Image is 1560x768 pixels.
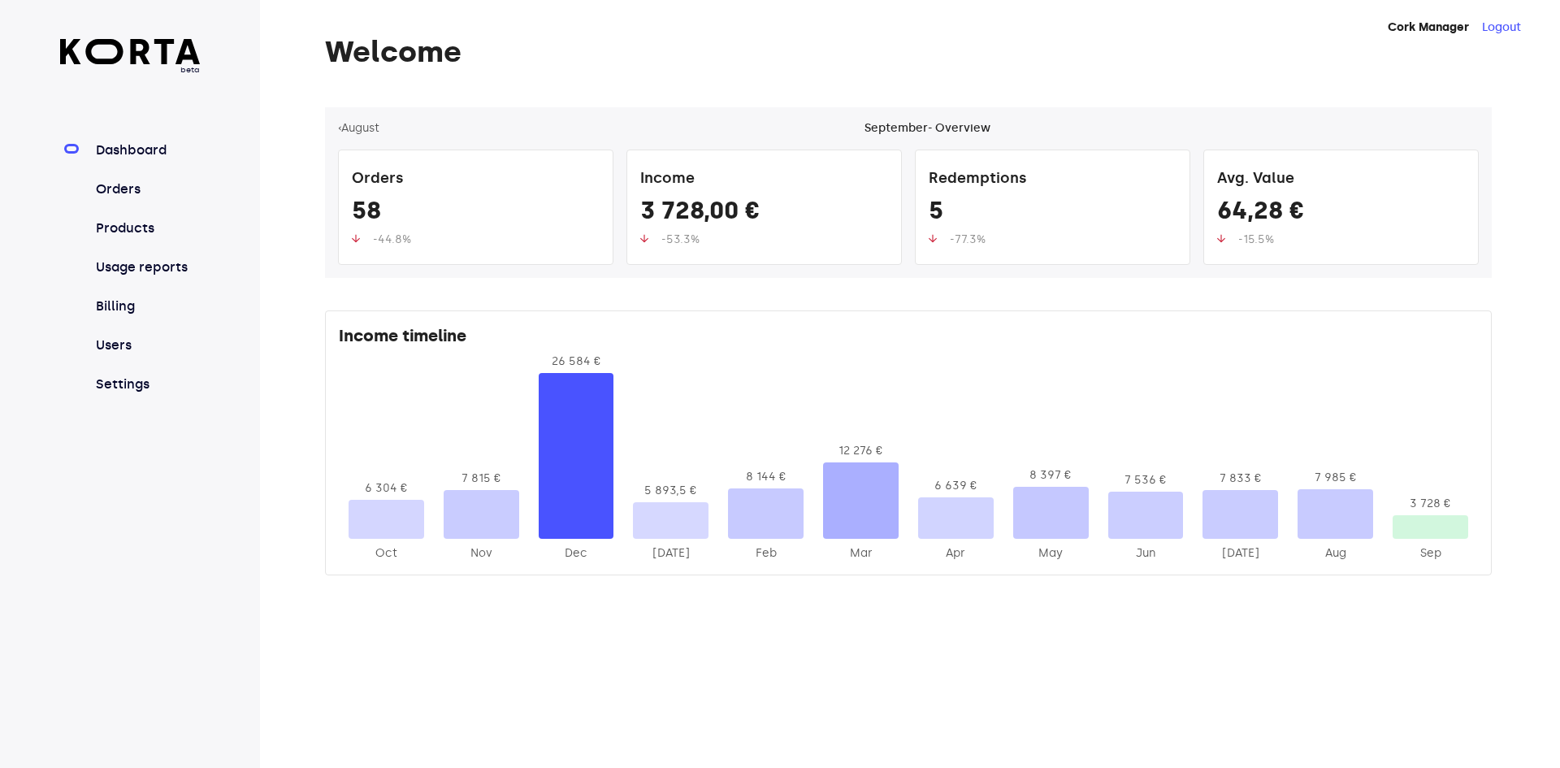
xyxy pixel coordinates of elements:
div: 3 728 € [1393,496,1468,512]
div: 7 536 € [1108,472,1184,488]
a: Products [93,219,201,238]
a: Users [93,336,201,355]
div: 58 [352,196,600,232]
div: 2025-Jun [1108,545,1184,562]
div: 2025-Feb [728,545,804,562]
div: 2025-Sep [1393,545,1468,562]
div: 12 276 € [823,443,899,459]
a: Billing [93,297,201,316]
div: 64,28 € [1217,196,1465,232]
div: 2025-Mar [823,545,899,562]
div: September - Overview [864,120,990,137]
div: 26 584 € [539,354,614,370]
a: Orders [93,180,201,199]
div: Avg. Value [1217,163,1465,196]
strong: Cork Manager [1388,20,1469,34]
img: Korta [60,39,201,64]
div: 7 985 € [1298,470,1373,486]
img: up [1217,234,1225,243]
div: 2024-Nov [444,545,519,562]
a: Settings [93,375,201,394]
div: Redemptions [929,163,1176,196]
img: up [929,234,937,243]
div: Orders [352,163,600,196]
div: 7 815 € [444,471,519,487]
div: 2024-Dec [539,545,614,562]
div: 5 893,5 € [633,483,708,499]
div: 2025-Jul [1202,545,1278,562]
img: up [352,234,360,243]
div: Income [640,163,888,196]
div: 2024-Oct [349,545,424,562]
div: 2025-May [1013,545,1089,562]
span: -15.5% [1238,232,1274,246]
div: 6 639 € [918,478,994,494]
div: 8 144 € [728,469,804,485]
span: -77.3% [950,232,986,246]
span: beta [60,64,201,76]
a: Dashboard [93,141,201,160]
div: 3 728,00 € [640,196,888,232]
div: 2025-Aug [1298,545,1373,562]
div: 2025-Apr [918,545,994,562]
div: 6 304 € [349,480,424,497]
div: 5 [929,196,1176,232]
div: 7 833 € [1202,471,1278,487]
button: ‹August [338,120,379,137]
div: Income timeline [339,324,1478,354]
h1: Welcome [325,36,1492,68]
a: Usage reports [93,258,201,277]
div: 2025-Jan [633,545,708,562]
span: -44.8% [373,232,411,246]
span: -53.3% [661,232,700,246]
div: 8 397 € [1013,467,1089,484]
a: beta [60,39,201,76]
img: up [640,234,648,243]
button: Logout [1482,20,1521,36]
